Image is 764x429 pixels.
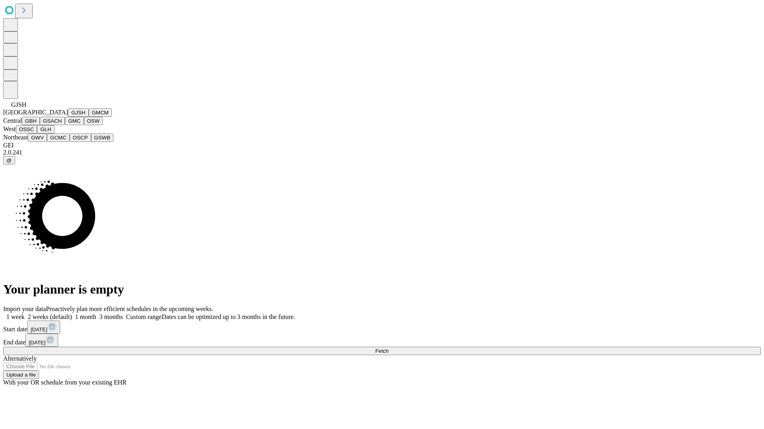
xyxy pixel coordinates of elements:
[37,125,54,133] button: GLH
[3,371,39,379] button: Upload a file
[3,334,761,347] div: End date
[40,117,65,125] button: GSACH
[3,117,22,124] span: Central
[3,126,16,132] span: West
[22,117,40,125] button: GBH
[70,133,91,142] button: OSCP
[3,156,15,164] button: @
[25,334,58,347] button: [DATE]
[91,133,114,142] button: GSWB
[65,117,84,125] button: GMC
[6,313,25,320] span: 1 week
[3,134,28,141] span: Northeast
[6,157,12,163] span: @
[3,142,761,149] div: GEI
[99,313,123,320] span: 3 months
[162,313,295,320] span: Dates can be optimized up to 3 months in the future.
[3,109,68,116] span: [GEOGRAPHIC_DATA]
[375,348,388,354] span: Fetch
[126,313,162,320] span: Custom range
[3,149,761,156] div: 2.0.241
[3,305,46,312] span: Import your data
[3,282,761,297] h1: Your planner is empty
[27,321,60,334] button: [DATE]
[11,101,26,108] span: GJSH
[3,355,37,362] span: Alternatively
[3,321,761,334] div: Start date
[89,108,112,117] button: GMCM
[46,305,213,312] span: Proactively plan more efficient schedules in the upcoming weeks.
[28,313,72,320] span: 2 weeks (default)
[84,117,103,125] button: OSW
[47,133,70,142] button: GCMC
[16,125,37,133] button: OSSC
[75,313,96,320] span: 1 month
[68,108,89,117] button: GJSH
[31,327,47,332] span: [DATE]
[29,340,45,346] span: [DATE]
[3,379,127,386] span: With your OR schedule from your existing EHR
[3,347,761,355] button: Fetch
[28,133,47,142] button: GWV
